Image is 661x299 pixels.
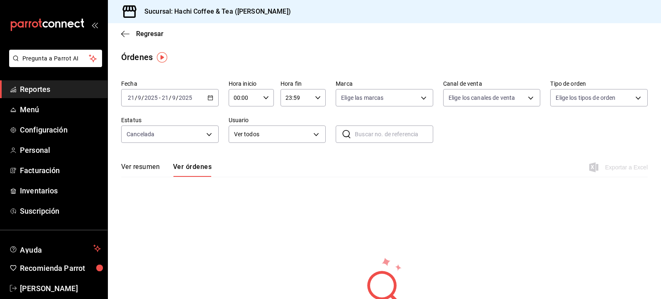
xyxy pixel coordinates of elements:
span: Cancelada [127,130,154,138]
span: - [159,94,161,101]
label: Tipo de orden [550,81,648,87]
span: Suscripción [20,205,101,217]
button: Ver órdenes [173,163,212,177]
label: Estatus [121,117,219,123]
label: Hora fin [280,81,326,87]
span: Inventarios [20,185,101,196]
span: Facturación [20,165,101,176]
span: Elige las marcas [341,94,383,102]
input: -- [127,94,135,101]
span: / [176,94,178,101]
button: Regresar [121,30,163,38]
input: Buscar no. de referencia [355,126,433,142]
span: Ver todos [234,130,311,139]
span: Personal [20,145,101,156]
input: -- [161,94,169,101]
span: Elige los tipos de orden [556,94,615,102]
span: Recomienda Parrot [20,263,101,274]
span: Pregunta a Parrot AI [22,54,89,63]
span: / [169,94,171,101]
input: ---- [178,94,193,101]
span: Regresar [136,30,163,38]
label: Marca [336,81,433,87]
button: Pregunta a Parrot AI [9,50,102,67]
span: Ayuda [20,244,90,253]
label: Fecha [121,81,219,87]
label: Hora inicio [229,81,274,87]
span: [PERSON_NAME] [20,283,101,294]
div: Órdenes [121,51,153,63]
button: open_drawer_menu [91,22,98,28]
button: Ver resumen [121,163,160,177]
img: Tooltip marker [157,52,167,63]
span: Configuración [20,124,101,135]
label: Usuario [229,117,326,123]
span: Reportes [20,84,101,95]
span: Menú [20,104,101,115]
input: -- [137,94,141,101]
span: Elige los canales de venta [449,94,515,102]
span: / [141,94,144,101]
span: / [135,94,137,101]
div: navigation tabs [121,163,212,177]
label: Canal de venta [443,81,541,87]
a: Pregunta a Parrot AI [6,60,102,69]
h3: Sucursal: Hachi Coffee & Tea ([PERSON_NAME]) [138,7,291,17]
input: -- [172,94,176,101]
input: ---- [144,94,158,101]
